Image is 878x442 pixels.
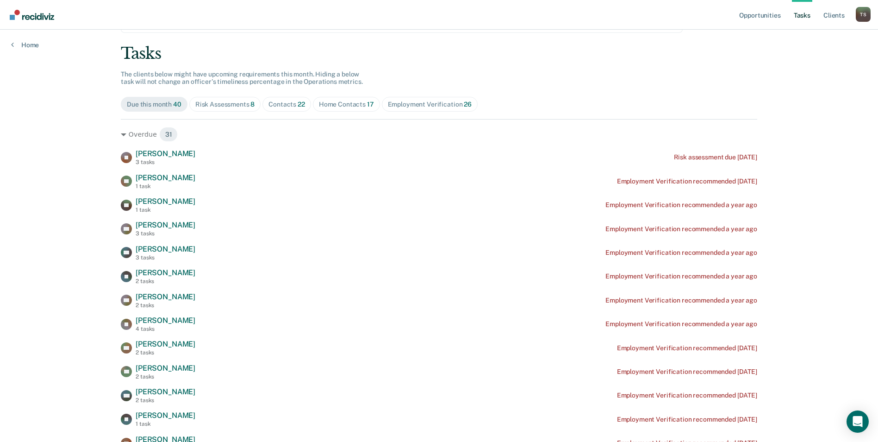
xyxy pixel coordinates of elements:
span: [PERSON_NAME] [136,316,195,325]
span: 26 [464,101,472,108]
div: Employment Verification recommended a year ago [605,320,757,328]
div: Contacts [268,101,305,108]
span: [PERSON_NAME] [136,149,195,158]
span: 40 [173,101,181,108]
div: 2 tasks [136,278,195,284]
div: 4 tasks [136,326,195,332]
div: Employment Verification recommended [DATE] [617,391,757,399]
span: 22 [298,101,305,108]
span: The clients below might have upcoming requirements this month. Hiding a below task will not chang... [121,70,363,86]
span: [PERSON_NAME] [136,387,195,396]
div: Employment Verification recommended [DATE] [617,416,757,423]
div: 3 tasks [136,230,195,237]
span: [PERSON_NAME] [136,364,195,373]
span: [PERSON_NAME] [136,292,195,301]
div: 3 tasks [136,254,195,261]
div: 1 task [136,421,195,427]
div: Tasks [121,44,757,63]
div: Employment Verification recommended a year ago [605,201,757,209]
div: Employment Verification [388,101,472,108]
span: 17 [367,101,374,108]
span: [PERSON_NAME] [136,340,195,348]
button: Profile dropdown button [856,7,871,22]
div: T S [856,7,871,22]
div: Risk assessment due [DATE] [674,153,757,161]
span: [PERSON_NAME] [136,411,195,420]
div: 2 tasks [136,373,195,380]
div: 1 task [136,207,195,213]
div: 2 tasks [136,397,195,404]
div: Employment Verification recommended a year ago [605,249,757,257]
div: Employment Verification recommended [DATE] [617,344,757,352]
div: Employment Verification recommended a year ago [605,225,757,233]
div: Employment Verification recommended [DATE] [617,177,757,185]
div: 1 task [136,183,195,189]
div: Risk Assessments [195,101,255,108]
div: 3 tasks [136,159,195,165]
span: [PERSON_NAME] [136,197,195,206]
span: [PERSON_NAME] [136,268,195,277]
div: Due this month [127,101,181,108]
div: Open Intercom Messenger [847,410,869,433]
div: Employment Verification recommended a year ago [605,272,757,280]
div: 2 tasks [136,349,195,356]
div: Overdue 31 [121,127,757,142]
div: Home Contacts [319,101,374,108]
div: Employment Verification recommended [DATE] [617,368,757,376]
span: 8 [250,101,255,108]
img: Recidiviz [10,10,54,20]
span: [PERSON_NAME] [136,245,195,253]
span: [PERSON_NAME] [136,173,195,182]
a: Home [11,41,39,49]
span: [PERSON_NAME] [136,221,195,229]
div: Employment Verification recommended a year ago [605,297,757,304]
span: 31 [159,127,178,142]
div: 2 tasks [136,302,195,309]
